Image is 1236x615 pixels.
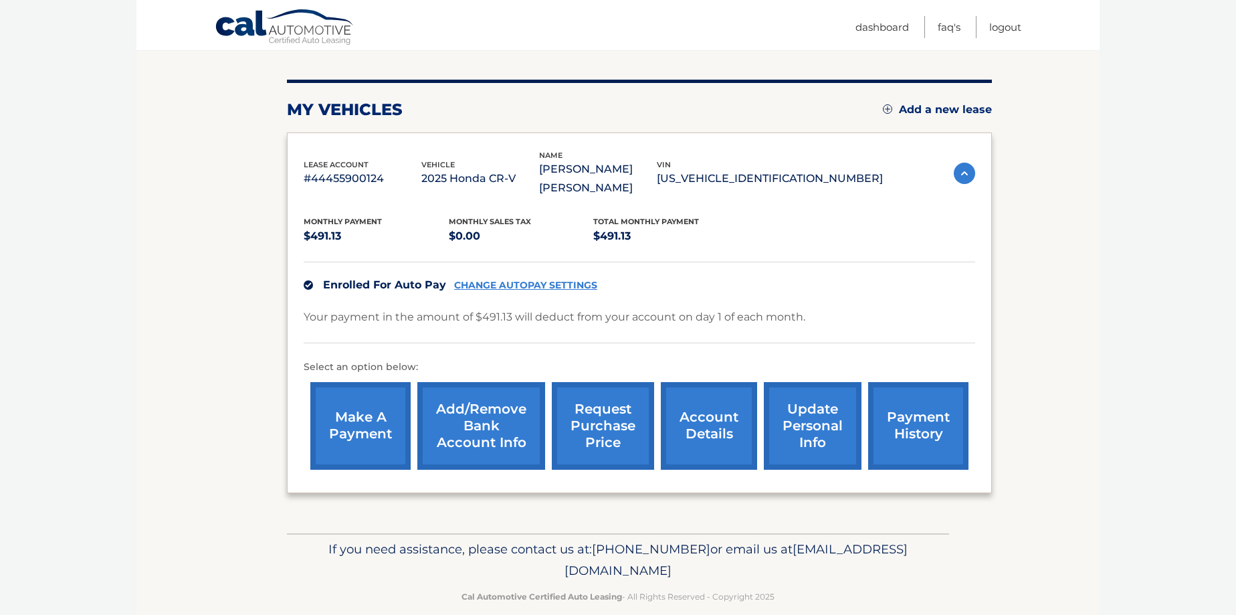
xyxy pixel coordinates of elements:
[304,280,313,290] img: check.svg
[449,217,531,226] span: Monthly sales Tax
[296,539,940,582] p: If you need assistance, please contact us at: or email us at
[593,217,699,226] span: Total Monthly Payment
[883,104,892,114] img: add.svg
[461,592,622,602] strong: Cal Automotive Certified Auto Leasing
[539,151,562,160] span: name
[304,308,805,327] p: Your payment in the amount of $491.13 will deduct from your account on day 1 of each month.
[552,382,654,470] a: request purchase price
[304,359,975,375] p: Select an option below:
[287,100,403,120] h2: my vehicles
[449,227,594,246] p: $0.00
[938,16,960,38] a: FAQ's
[215,9,355,48] a: Cal Automotive
[304,217,382,226] span: Monthly Payment
[296,590,940,604] p: - All Rights Reserved - Copyright 2025
[989,16,1021,38] a: Logout
[592,541,710,557] span: [PHONE_NUMBER]
[883,103,992,116] a: Add a new lease
[764,382,861,470] a: update personal info
[539,160,657,197] p: [PERSON_NAME] [PERSON_NAME]
[657,160,671,169] span: vin
[421,169,539,188] p: 2025 Honda CR-V
[304,227,449,246] p: $491.13
[657,169,883,188] p: [US_VEHICLE_IDENTIFICATION_NUMBER]
[421,160,455,169] span: vehicle
[310,382,411,470] a: make a payment
[323,278,446,291] span: Enrolled For Auto Pay
[868,382,968,470] a: payment history
[954,163,975,184] img: accordion-active.svg
[855,16,909,38] a: Dashboard
[304,169,421,188] p: #44455900124
[454,280,597,291] a: CHANGE AUTOPAY SETTINGS
[417,382,545,470] a: Add/Remove bank account info
[661,382,757,470] a: account details
[593,227,738,246] p: $491.13
[304,160,369,169] span: lease account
